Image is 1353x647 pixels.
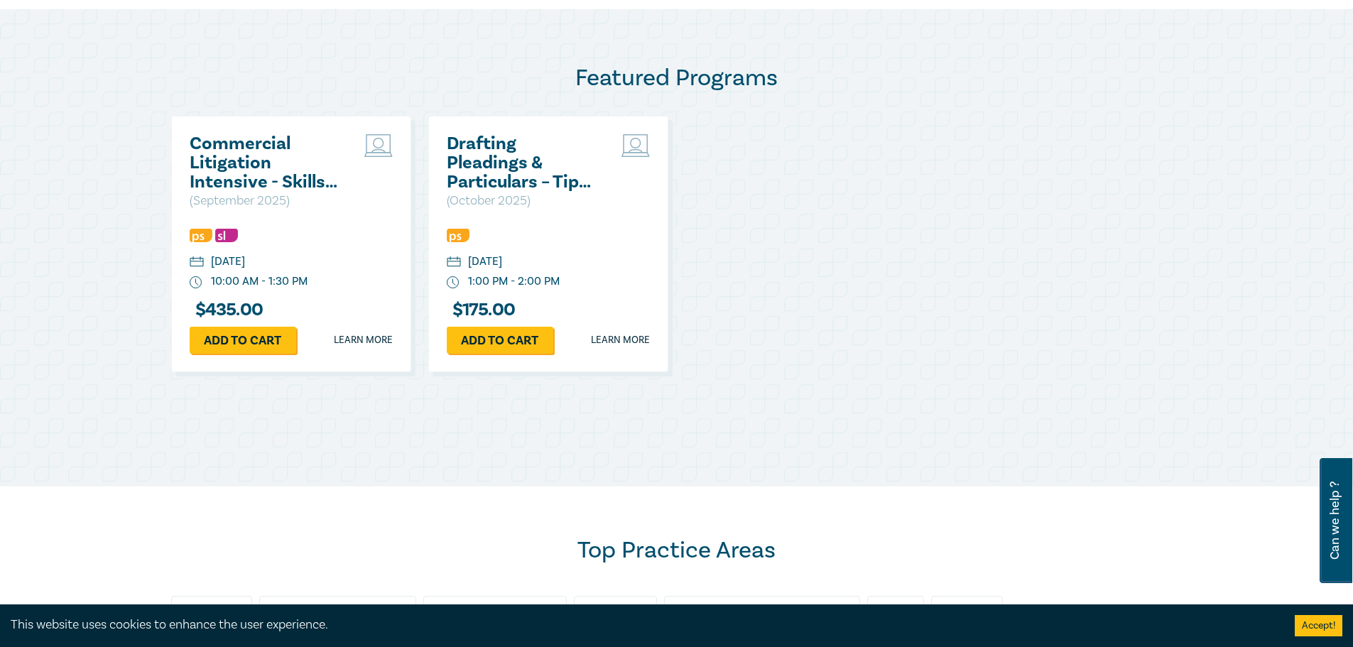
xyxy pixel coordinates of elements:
div: [DATE] [211,254,245,270]
img: calendar [190,256,204,269]
div: Advocacy [171,596,252,623]
h2: Top Practice Areas [171,536,1183,565]
img: Live Stream [621,134,650,157]
a: Commercial Litigation Intensive - Skills and Strategies for Success in Commercial Disputes [190,134,342,192]
div: Consumer [574,596,657,623]
span: Can we help ? [1328,467,1342,575]
img: calendar [447,256,461,269]
p: ( October 2025 ) [447,192,599,210]
a: Learn more [334,333,393,347]
a: Add to cart [190,327,296,354]
div: Criminal [931,596,1003,623]
h2: Featured Programs [171,64,1183,92]
div: 10:00 AM - 1:30 PM [211,273,308,290]
div: [DATE] [468,254,502,270]
div: Building & Construction [259,596,416,623]
div: Corporate & In-House Counsel [664,596,860,623]
div: Costs [867,596,924,623]
h3: $ 175.00 [447,300,516,320]
div: 1:00 PM - 2:00 PM [468,273,560,290]
button: Accept cookies [1295,615,1342,636]
a: Drafting Pleadings & Particulars – Tips & Traps [447,134,599,192]
p: ( September 2025 ) [190,192,342,210]
img: Substantive Law [215,229,238,242]
div: Business & Contracts [423,596,567,623]
img: Professional Skills [190,229,212,242]
h3: $ 435.00 [190,300,263,320]
img: watch [447,276,460,289]
div: This website uses cookies to enhance the user experience. [11,616,1273,634]
img: Professional Skills [447,229,469,242]
img: Live Stream [364,134,393,157]
a: Learn more [591,333,650,347]
a: Add to cart [447,327,553,354]
img: watch [190,276,202,289]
